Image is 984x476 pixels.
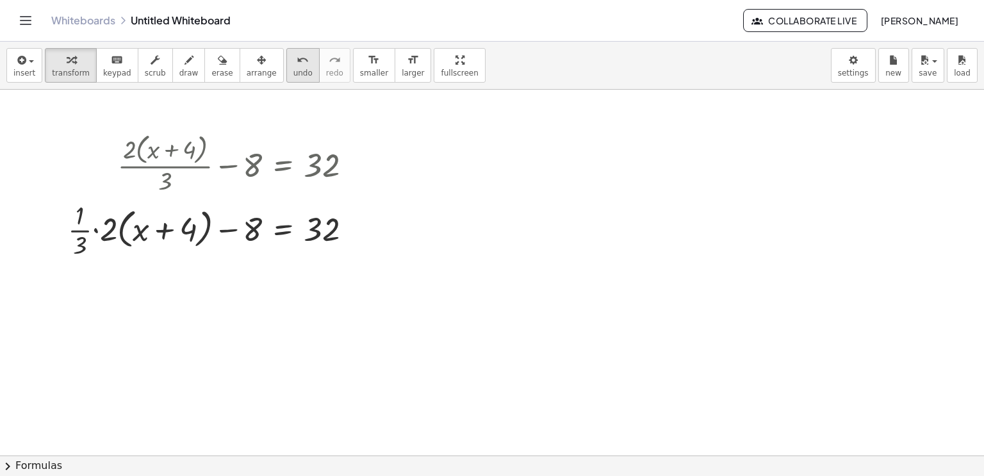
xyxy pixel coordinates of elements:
a: Whiteboards [51,14,115,27]
span: transform [52,69,90,78]
span: new [885,69,901,78]
button: new [878,48,909,83]
button: draw [172,48,206,83]
button: format_sizelarger [395,48,431,83]
span: settings [838,69,869,78]
i: undo [297,53,309,68]
button: redoredo [319,48,350,83]
i: format_size [368,53,380,68]
button: transform [45,48,97,83]
span: insert [13,69,35,78]
button: Collaborate Live [743,9,867,32]
span: smaller [360,69,388,78]
button: Toggle navigation [15,10,36,31]
span: load [954,69,971,78]
span: undo [293,69,313,78]
button: insert [6,48,42,83]
button: keyboardkeypad [96,48,138,83]
button: [PERSON_NAME] [870,9,969,32]
i: keyboard [111,53,123,68]
span: redo [326,69,343,78]
span: scrub [145,69,166,78]
span: fullscreen [441,69,478,78]
i: redo [329,53,341,68]
button: load [947,48,978,83]
span: save [919,69,937,78]
button: fullscreen [434,48,485,83]
button: settings [831,48,876,83]
button: erase [204,48,240,83]
i: format_size [407,53,419,68]
button: save [912,48,944,83]
span: keypad [103,69,131,78]
span: Collaborate Live [754,15,857,26]
button: scrub [138,48,173,83]
button: arrange [240,48,284,83]
span: arrange [247,69,277,78]
button: format_sizesmaller [353,48,395,83]
span: larger [402,69,424,78]
button: undoundo [286,48,320,83]
span: erase [211,69,233,78]
span: draw [179,69,199,78]
span: [PERSON_NAME] [880,15,958,26]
